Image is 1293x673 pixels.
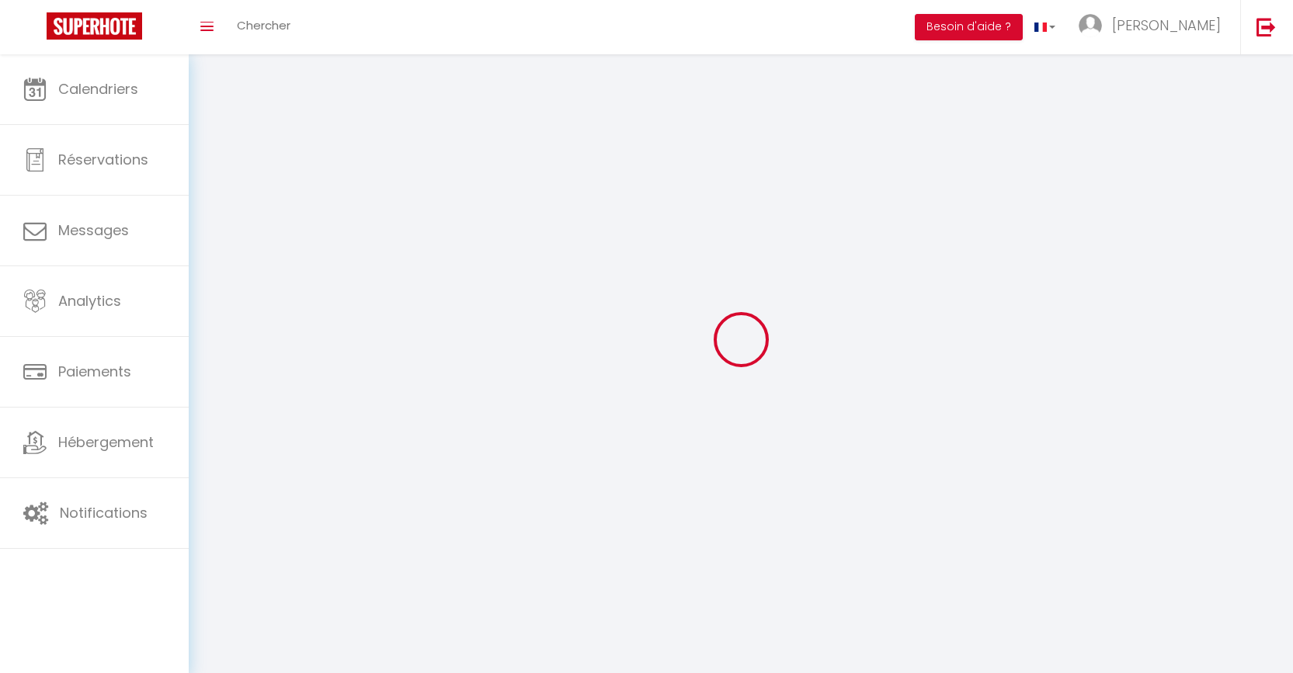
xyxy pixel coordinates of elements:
[58,220,129,240] span: Messages
[1112,16,1221,35] span: [PERSON_NAME]
[60,503,148,522] span: Notifications
[58,362,131,381] span: Paiements
[58,150,148,169] span: Réservations
[58,79,138,99] span: Calendriers
[1079,14,1102,37] img: ...
[47,12,142,40] img: Super Booking
[58,432,154,452] span: Hébergement
[58,291,121,310] span: Analytics
[1257,17,1276,36] img: logout
[237,17,290,33] span: Chercher
[915,14,1023,40] button: Besoin d'aide ?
